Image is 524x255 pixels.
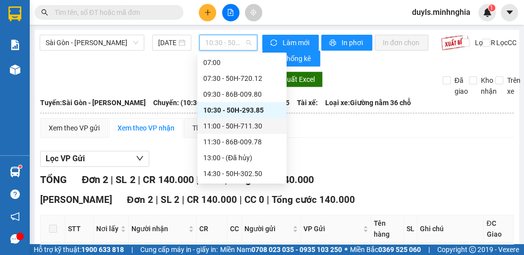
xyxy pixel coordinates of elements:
[428,244,430,255] span: |
[96,223,118,234] span: Nơi lấy
[203,57,281,68] div: 07:00
[46,152,85,165] span: Lọc VP Gửi
[203,121,281,131] div: 11:00 - 50H-711.30
[137,174,140,186] span: |
[82,174,108,186] span: Đơn 2
[505,8,514,17] span: caret-down
[111,174,113,186] span: |
[492,37,518,48] span: Lọc CC
[153,97,226,108] span: Chuyến: (10:30 [DATE])
[203,168,281,179] div: 14:30 - 50H-302.50
[131,223,186,234] span: Người nhận
[131,244,133,255] span: |
[10,190,20,199] span: question-circle
[222,4,239,21] button: file-add
[116,174,135,186] span: SL 2
[10,234,20,244] span: message
[228,215,242,243] th: CC
[283,37,311,48] span: Làm mới
[262,35,319,51] button: syncLàm mới
[187,194,237,205] span: CR 140.000
[10,167,20,177] img: warehouse-icon
[267,194,269,205] span: |
[192,123,221,133] div: Thống kê
[41,9,48,16] span: search
[477,75,501,97] span: Kho nhận
[81,246,124,254] strong: 1900 633 818
[10,64,20,75] img: warehouse-icon
[501,4,518,21] button: caret-down
[251,246,342,254] strong: 0708 023 035 - 0935 103 250
[417,215,484,243] th: Ghi chú
[40,99,146,107] b: Tuyến: Sài Gòn - [PERSON_NAME]
[244,194,264,205] span: CC 0
[227,9,234,16] span: file-add
[10,212,20,221] span: notification
[220,244,342,255] span: Miền Nam
[342,37,364,48] span: In phơi
[205,35,251,50] span: 10:30 - 50H-293.85
[117,123,175,133] div: Xem theo VP nhận
[46,35,138,50] span: Sài Gòn - Phan Rí
[264,71,323,87] button: downloadXuất Excel
[297,97,318,108] span: Tài xế:
[270,39,279,47] span: sync
[451,75,472,97] span: Đã giao
[40,151,149,167] button: Lọc VP Gửi
[490,4,493,11] span: 1
[350,244,421,255] span: Miền Bắc
[245,4,262,21] button: aim
[197,215,228,243] th: CR
[244,223,291,234] span: Người gửi
[40,194,112,205] span: [PERSON_NAME]
[484,215,514,243] th: ĐC Giao
[203,89,281,100] div: 09:30 - 86B-009.80
[378,246,421,254] strong: 0369 525 060
[196,174,198,186] span: |
[204,9,211,16] span: plus
[34,244,124,255] span: Hỗ trợ kỹ thuật:
[203,136,281,147] div: 11:30 - 86B-009.78
[203,73,281,84] div: 07:30 - 50H-720.12
[19,165,22,168] sup: 1
[469,246,476,253] span: copyright
[321,35,372,51] button: printerIn phơi
[404,215,417,243] th: SL
[158,37,176,48] input: 15/08/2025
[329,39,338,47] span: printer
[303,223,361,234] span: VP Gửi
[272,194,355,205] span: Tổng cước 140.000
[283,53,312,64] span: Thống kê
[8,6,21,21] img: logo-vxr
[404,6,478,18] span: duyls.minhnghia
[136,154,144,162] span: down
[65,215,94,243] th: STT
[283,74,315,85] span: Xuất Excel
[10,40,20,50] img: solution-icon
[55,7,172,18] input: Tìm tên, số ĐT hoặc mã đơn
[161,194,179,205] span: SL 2
[239,194,242,205] span: |
[127,194,153,205] span: Đơn 2
[441,35,469,51] img: 9k=
[182,194,184,205] span: |
[142,174,193,186] span: CR 140.000
[40,174,67,186] span: TỔNG
[375,35,429,51] button: In đơn chọn
[203,105,281,116] div: 10:30 - 50H-293.85
[471,37,497,48] span: Lọc CR
[371,215,404,243] th: Tên hàng
[345,248,348,252] span: ⚪️
[325,97,411,108] span: Loại xe: Giường nằm 36 chỗ
[199,4,216,21] button: plus
[488,4,495,11] sup: 1
[156,194,158,205] span: |
[250,9,257,16] span: aim
[49,123,100,133] div: Xem theo VP gửi
[140,244,218,255] span: Cung cấp máy in - giấy in:
[203,152,281,163] div: 13:00 - (Đã hủy)
[262,51,320,66] button: bar-chartThống kê
[483,8,492,17] img: icon-new-feature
